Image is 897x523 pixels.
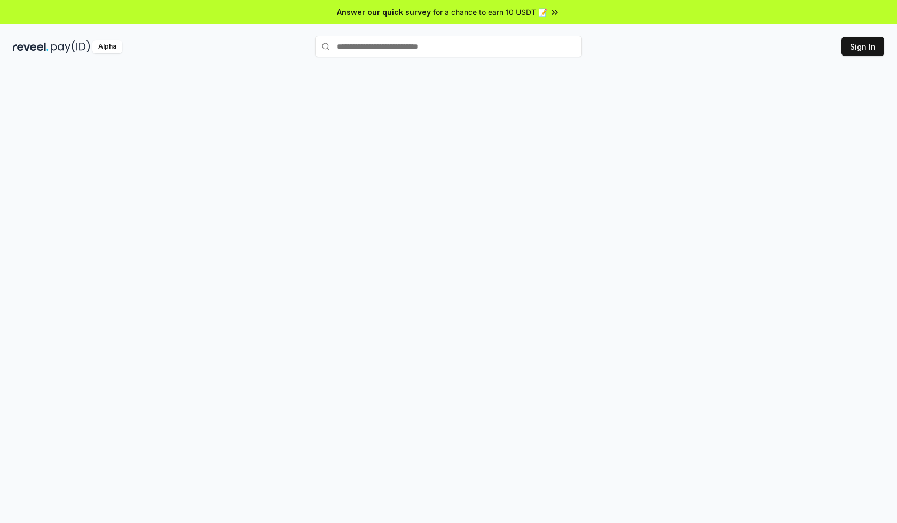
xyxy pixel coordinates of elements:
[51,40,90,53] img: pay_id
[841,37,884,56] button: Sign In
[433,6,547,18] span: for a chance to earn 10 USDT 📝
[13,40,49,53] img: reveel_dark
[92,40,122,53] div: Alpha
[337,6,431,18] span: Answer our quick survey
